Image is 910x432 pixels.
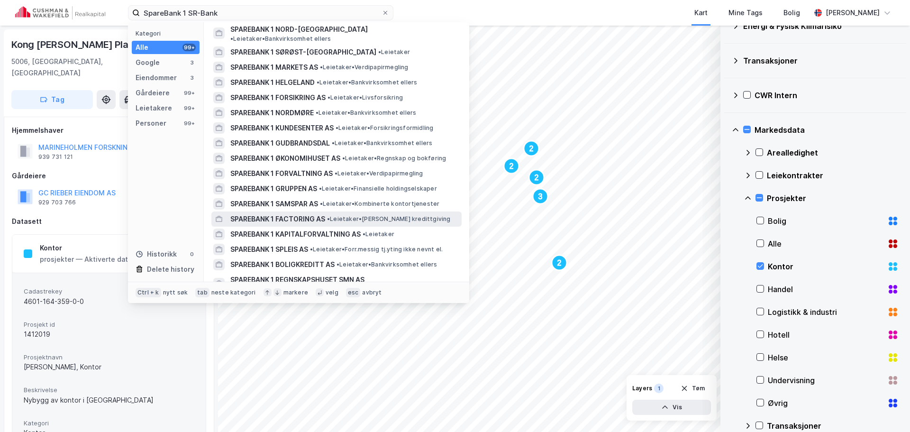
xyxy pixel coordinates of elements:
div: 99+ [182,119,196,127]
span: SPAREBANK 1 FORSIKRING AS [230,92,326,103]
div: [PERSON_NAME] [826,7,880,18]
div: Kontrollprogram for chat [863,386,910,432]
span: SPAREBANK 1 FACTORING AS [230,213,325,225]
div: avbryt [362,289,382,296]
text: 2 [529,145,534,153]
span: Leietaker • Bankvirksomhet ellers [316,109,416,117]
span: • [363,230,365,238]
div: nytt søk [163,289,188,296]
span: • [378,48,381,55]
span: Leietaker [363,230,394,238]
img: cushman-wakefield-realkapital-logo.202ea83816669bd177139c58696a8fa1.svg [15,6,105,19]
span: • [328,94,330,101]
span: Leietaker • Regnskap og bokføring [342,155,446,162]
div: Prosjekter [767,193,899,204]
span: SPAREBANK 1 GUDBRANDSDAL [230,138,330,149]
button: Tag [11,90,93,109]
div: Map marker [552,255,567,270]
span: Leietaker [378,48,410,56]
span: • [342,155,345,162]
span: • [320,64,323,71]
div: Google [136,57,160,68]
div: Transaksjoner [767,420,899,432]
span: SPAREBANK 1 REGNSKAPSHUSET SMN AS [230,274,458,285]
span: • [310,246,313,253]
div: Historikk [136,248,177,260]
span: • [337,261,339,268]
span: Cadastrekey [24,287,194,295]
span: • [316,109,318,116]
div: Energi & Fysisk Klimarisiko [743,20,899,32]
div: 3 [188,59,196,66]
div: markere [283,289,308,296]
span: Prosjektnavn [24,353,194,361]
span: SPAREBANK 1 GRUPPEN AS [230,183,317,194]
span: SPAREBANK 1 FORVALTNING AS [230,168,333,179]
iframe: Chat Widget [863,386,910,432]
div: Map marker [504,158,519,174]
span: SPAREBANK 1 ØKONOMIHUSET AS [230,153,340,164]
span: Leietaker • Kombinerte kontortjenester [320,200,439,208]
span: Beskrivelse [24,386,194,394]
span: Leietaker • Verdipapirmegling [335,170,423,177]
button: Vis [632,400,711,415]
div: Eiendommer [136,72,177,83]
div: Kategori [136,30,200,37]
div: 99+ [182,89,196,97]
span: Leietaker • Finansielle holdingselskaper [319,185,437,193]
div: Mine Tags [728,7,763,18]
span: SPAREBANK 1 HELGELAND [230,77,315,88]
div: [PERSON_NAME], Kontor [24,361,194,373]
div: Bolig [768,215,883,227]
div: Map marker [529,170,544,185]
span: • [319,185,322,192]
div: Kong [PERSON_NAME] Plass 16 [11,37,154,52]
div: Nybygg av kontor i [GEOGRAPHIC_DATA] [24,395,194,406]
div: CWR Intern [755,90,899,101]
span: SPAREBANK 1 KAPITALFORVALTNING AS [230,229,361,240]
span: SPAREBANK 1 SØRØST-[GEOGRAPHIC_DATA] [230,46,376,58]
span: • [320,200,323,207]
div: tab [195,288,209,297]
div: 1 [654,384,664,393]
span: • [335,170,337,177]
div: Alle [136,42,148,53]
div: Bolig [783,7,800,18]
span: Leietaker • Livsforsikring [328,94,403,101]
div: Hotell [768,329,883,340]
div: Kontor [768,261,883,272]
div: Helse [768,352,883,363]
div: Kart [694,7,708,18]
div: esc [346,288,361,297]
span: Prosjekt id [24,321,194,329]
div: 5006, [GEOGRAPHIC_DATA], [GEOGRAPHIC_DATA] [11,56,131,79]
div: 939 731 121 [38,153,73,161]
div: Handel [768,284,883,295]
span: Leietaker • Bankvirksomhet ellers [317,79,417,86]
div: Arealledighet [767,147,899,158]
span: • [332,139,335,147]
div: Markedsdata [755,124,899,136]
text: 2 [535,174,539,182]
div: Layers [632,385,652,392]
div: Map marker [533,189,548,204]
div: Personer [136,118,166,129]
div: Map marker [524,141,539,156]
span: Leietaker • Bankvirksomhet ellers [337,261,437,268]
div: Logistikk & industri [768,306,883,318]
span: Kategori [24,419,194,427]
div: 4601-164-359-0-0 [24,296,194,307]
span: SPAREBANK 1 NORD-[GEOGRAPHIC_DATA] [230,24,368,35]
span: SPAREBANK 1 BOLIGKREDITT AS [230,259,335,270]
div: Kontor [40,242,146,254]
div: 1412019 [24,329,194,340]
span: SPAREBANK 1 MARKETS AS [230,62,318,73]
span: SPAREBANK 1 NORDMØRE [230,107,314,119]
span: • [230,35,233,42]
div: Gårdeiere [136,87,170,99]
div: Hjemmelshaver [12,125,206,136]
div: Leiekontrakter [767,170,899,181]
div: 99+ [182,44,196,51]
div: Ctrl + k [136,288,161,297]
div: Delete history [147,264,194,275]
